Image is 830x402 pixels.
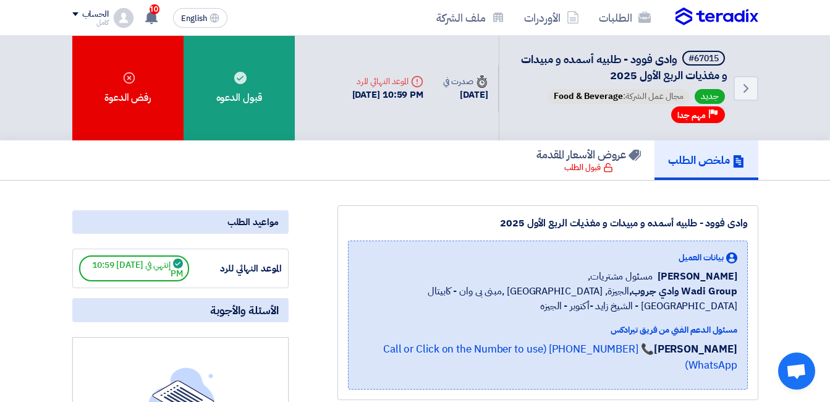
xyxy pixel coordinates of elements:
a: الطلبات [589,3,661,32]
a: ملف الشركة [426,3,514,32]
div: وادى فوود - طلبيه أسمده و مبيدات و مغذيات الربع الأول 2025 [348,216,748,231]
div: صدرت في [443,75,488,88]
span: جديد [695,89,725,104]
div: [DATE] [443,88,488,102]
span: الجيزة, [GEOGRAPHIC_DATA] ,مبنى بى وان - كابيتال [GEOGRAPHIC_DATA] - الشيخ زايد -أكتوبر - الجيزه [358,284,737,314]
span: الأسئلة والأجوبة [210,303,279,317]
span: [PERSON_NAME] [658,269,737,284]
div: الموعد النهائي للرد [189,262,282,276]
h5: عروض الأسعار المقدمة [536,147,641,161]
div: [DATE] 10:59 PM [352,88,424,102]
a: ملخص الطلب [654,140,758,180]
a: الأوردرات [514,3,589,32]
div: كامل [72,19,109,26]
b: Wadi Group وادي جروب, [629,284,737,299]
img: Teradix logo [675,7,758,26]
img: profile_test.png [114,8,133,28]
h5: وادى فوود - طلبيه أسمده و مبيدات و مغذيات الربع الأول 2025 [514,51,727,83]
span: مهم جدا [677,109,706,121]
span: وادى فوود - طلبيه أسمده و مبيدات و مغذيات الربع الأول 2025 [521,51,727,83]
div: الحساب [82,9,109,20]
span: 10 [150,4,159,14]
strong: [PERSON_NAME] [654,341,737,357]
div: Open chat [778,353,815,390]
button: English [173,8,227,28]
div: قبول الدعوه [184,36,295,140]
span: Food & Beverage [554,90,623,103]
span: إنتهي في [DATE] 10:59 PM [79,255,189,281]
span: بيانات العميل [679,251,724,264]
div: مسئول الدعم الفني من فريق تيرادكس [358,323,737,336]
span: مجال عمل الشركة: [548,89,690,104]
div: الموعد النهائي للرد [352,75,424,88]
a: عروض الأسعار المقدمة قبول الطلب [523,140,654,180]
div: رفض الدعوة [72,36,184,140]
a: 📞 [PHONE_NUMBER] (Call or Click on the Number to use WhatsApp) [383,341,737,373]
div: قبول الطلب [564,161,613,174]
span: English [181,14,207,23]
div: مواعيد الطلب [72,210,289,234]
div: #67015 [688,54,719,63]
h5: ملخص الطلب [668,153,745,167]
span: مسئول مشتريات, [588,269,653,284]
